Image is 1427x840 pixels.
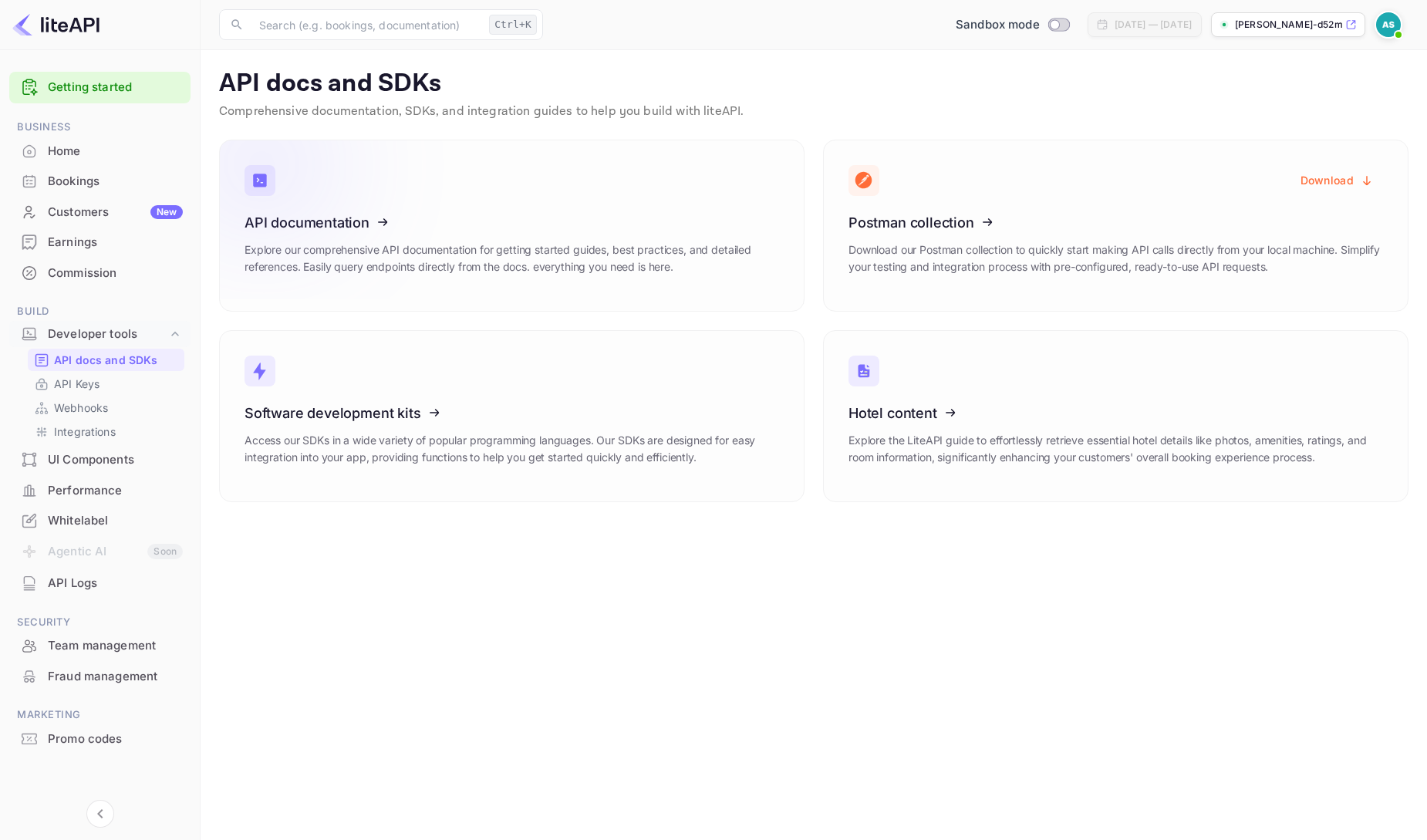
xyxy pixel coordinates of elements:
[9,167,191,197] div: Bookings
[219,69,1408,100] p: API docs and SDKs
[9,303,191,320] span: Build
[950,16,1075,34] div: Switch to Production mode
[150,205,183,219] div: New
[12,12,100,37] img: LiteAPI logo
[48,575,183,592] div: API Logs
[48,637,183,655] div: Team management
[9,167,191,195] a: Bookings
[245,432,779,466] p: Access our SDKs in a wide variety of popular programming languages. Our SDKs are designed for eas...
[848,405,1383,421] h3: Hotel content
[9,506,191,536] div: Whitelabel
[9,724,191,753] a: Promo codes
[54,423,116,440] p: Integrations
[1115,18,1192,32] div: [DATE] — [DATE]
[489,15,537,35] div: Ctrl+K
[48,482,183,500] div: Performance
[219,103,1408,121] p: Comprehensive documentation, SDKs, and integration guides to help you build with liteAPI.
[48,234,183,251] div: Earnings
[9,258,191,288] div: Commission
[9,476,191,504] a: Performance
[9,228,191,256] a: Earnings
[9,707,191,724] span: Marketing
[9,445,191,474] a: UI Components
[9,614,191,631] span: Security
[28,349,184,371] div: API docs and SDKs
[9,724,191,754] div: Promo codes
[219,330,805,502] a: Software development kitsAccess our SDKs in a wide variety of popular programming languages. Our ...
[34,352,178,368] a: API docs and SDKs
[48,451,183,469] div: UI Components
[28,373,184,395] div: API Keys
[28,396,184,419] div: Webhooks
[956,16,1040,34] span: Sandbox mode
[54,376,100,392] p: API Keys
[848,241,1383,275] p: Download our Postman collection to quickly start making API calls directly from your local machin...
[250,9,483,40] input: Search (e.g. bookings, documentation)
[48,173,183,191] div: Bookings
[9,568,191,597] a: API Logs
[34,423,178,440] a: Integrations
[9,119,191,136] span: Business
[9,631,191,660] a: Team management
[9,197,191,228] div: CustomersNew
[245,405,779,421] h3: Software development kits
[848,432,1383,466] p: Explore the LiteAPI guide to effortlessly retrieve essential hotel details like photos, amenities...
[245,214,779,231] h3: API documentation
[48,668,183,686] div: Fraud management
[9,506,191,535] a: Whitelabel
[48,730,183,748] div: Promo codes
[48,79,183,96] a: Getting started
[48,326,167,343] div: Developer tools
[1235,18,1342,32] p: [PERSON_NAME]-d52m6.n...
[9,258,191,287] a: Commission
[1291,165,1383,195] button: Download
[9,137,191,167] div: Home
[245,241,779,275] p: Explore our comprehensive API documentation for getting started guides, best practices, and detai...
[86,800,114,828] button: Collapse navigation
[9,445,191,475] div: UI Components
[848,214,1383,231] h3: Postman collection
[28,420,184,443] div: Integrations
[9,568,191,599] div: API Logs
[9,72,191,103] div: Getting started
[1376,12,1401,37] img: Ajitesh Shukla
[48,512,183,530] div: Whitelabel
[48,265,183,282] div: Commission
[9,197,191,226] a: CustomersNew
[9,476,191,506] div: Performance
[9,228,191,258] div: Earnings
[219,140,805,312] a: API documentationExplore our comprehensive API documentation for getting started guides, best pra...
[34,376,178,392] a: API Keys
[48,204,183,221] div: Customers
[54,352,158,368] p: API docs and SDKs
[9,137,191,165] a: Home
[9,662,191,690] a: Fraud management
[9,662,191,692] div: Fraud management
[823,330,1408,502] a: Hotel contentExplore the LiteAPI guide to effortlessly retrieve essential hotel details like phot...
[9,631,191,661] div: Team management
[54,400,108,416] p: Webhooks
[9,321,191,348] div: Developer tools
[48,143,183,160] div: Home
[34,400,178,416] a: Webhooks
